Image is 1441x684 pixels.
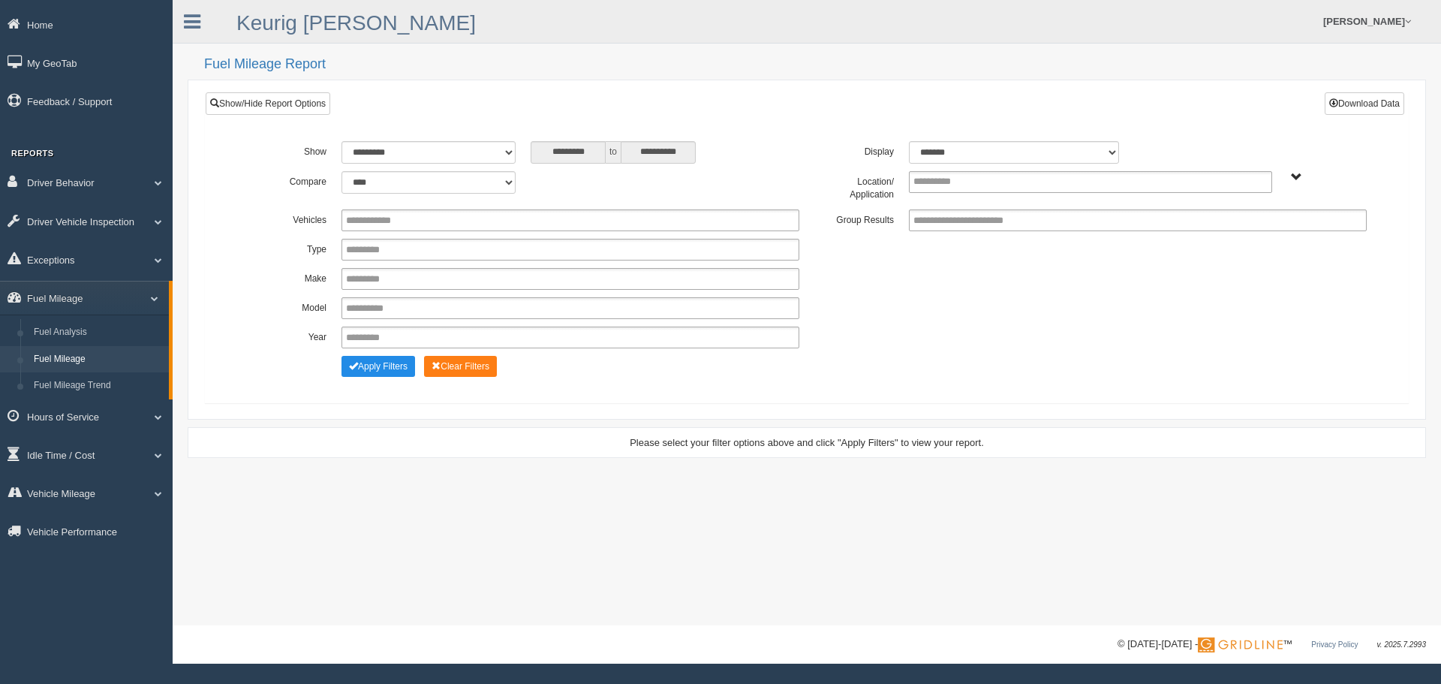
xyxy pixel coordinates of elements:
[239,209,334,227] label: Vehicles
[1198,637,1283,652] img: Gridline
[239,327,334,345] label: Year
[606,141,621,164] span: to
[206,92,330,115] a: Show/Hide Report Options
[807,141,901,159] label: Display
[239,141,334,159] label: Show
[239,171,334,189] label: Compare
[236,11,476,35] a: Keurig [PERSON_NAME]
[27,372,169,399] a: Fuel Mileage Trend
[204,57,1426,72] h2: Fuel Mileage Report
[239,297,334,315] label: Model
[807,209,901,227] label: Group Results
[239,239,334,257] label: Type
[341,356,415,377] button: Change Filter Options
[1325,92,1404,115] button: Download Data
[424,356,497,377] button: Change Filter Options
[27,319,169,346] a: Fuel Analysis
[1377,640,1426,649] span: v. 2025.7.2993
[27,346,169,373] a: Fuel Mileage
[1311,640,1358,649] a: Privacy Policy
[1118,637,1426,652] div: © [DATE]-[DATE] - ™
[239,268,334,286] label: Make
[807,171,901,202] label: Location/ Application
[201,435,1412,450] div: Please select your filter options above and click "Apply Filters" to view your report.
